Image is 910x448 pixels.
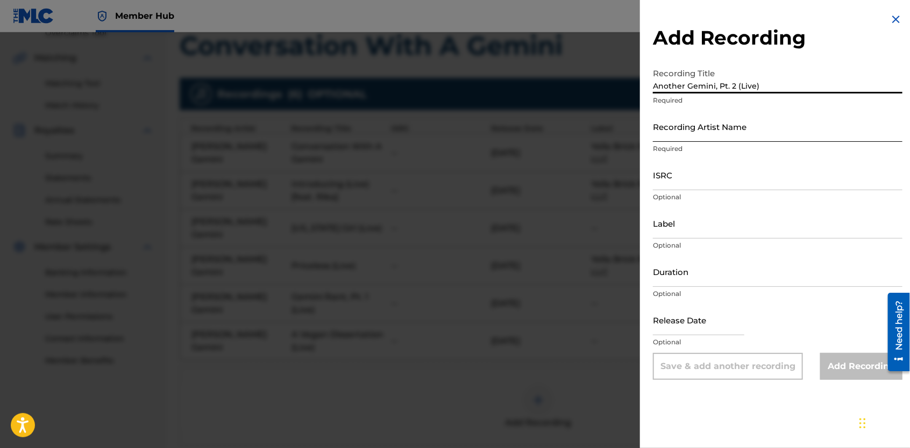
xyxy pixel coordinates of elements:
p: Required [653,96,902,105]
p: Required [653,144,902,154]
p: Optional [653,337,902,347]
h2: Add Recording [653,26,902,50]
p: Optional [653,289,902,299]
div: Drag [859,407,866,439]
p: Optional [653,192,902,202]
img: MLC Logo [13,8,54,24]
iframe: Chat Widget [856,396,910,448]
p: Optional [653,241,902,250]
span: Member Hub [115,10,174,22]
img: Top Rightsholder [96,10,109,23]
iframe: Resource Center [880,289,910,375]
